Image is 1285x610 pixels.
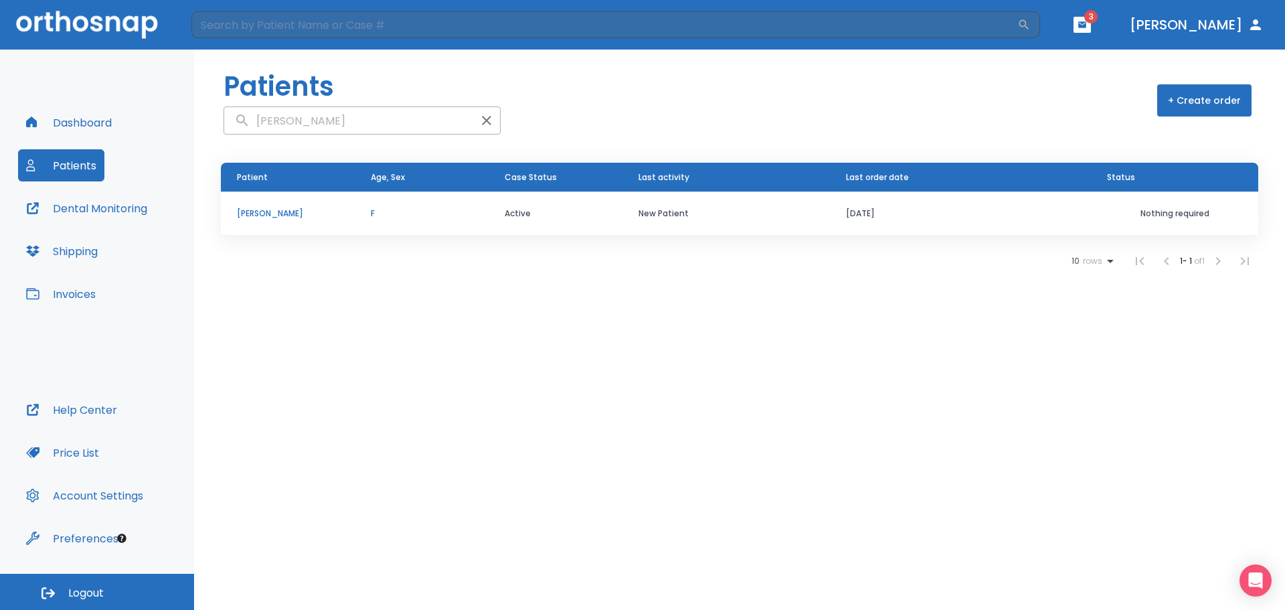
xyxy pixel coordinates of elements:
[18,149,104,181] button: Patients
[1157,84,1252,117] button: + Create order
[622,192,830,236] td: New Patient
[1107,171,1135,183] span: Status
[191,11,1017,38] input: Search by Patient Name or Case #
[18,437,107,469] button: Price List
[1084,10,1098,23] span: 3
[1072,256,1080,266] span: 10
[1239,564,1272,597] div: Open Intercom Messenger
[237,171,268,183] span: Patient
[846,171,909,183] span: Last order date
[116,532,128,544] div: Tooltip anchor
[830,192,1091,236] td: [DATE]
[371,208,473,220] p: F
[371,171,405,183] span: Age, Sex
[18,522,126,554] button: Preferences
[1080,256,1102,266] span: rows
[18,394,125,426] button: Help Center
[224,66,334,106] h1: Patients
[16,11,158,38] img: Orthosnap
[638,171,689,183] span: Last activity
[1107,208,1242,220] p: Nothing required
[1194,255,1205,266] span: of 1
[505,171,557,183] span: Case Status
[18,278,104,310] button: Invoices
[1180,255,1194,266] span: 1 - 1
[18,235,106,267] button: Shipping
[224,108,473,134] input: search
[237,208,339,220] p: [PERSON_NAME]
[18,192,155,224] button: Dental Monitoring
[18,106,120,139] button: Dashboard
[18,479,151,512] button: Account Settings
[1124,13,1269,37] button: [PERSON_NAME]
[489,192,622,236] td: Active
[68,586,104,601] span: Logout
